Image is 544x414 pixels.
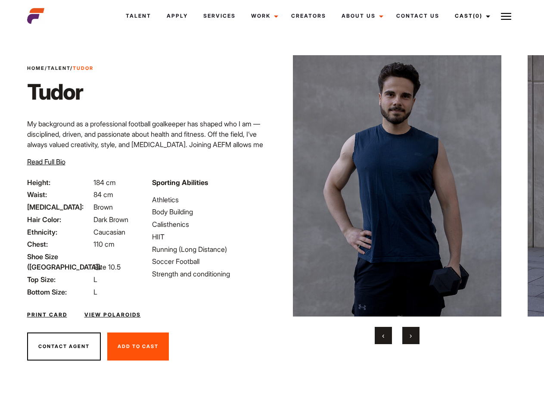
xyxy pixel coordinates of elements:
[389,4,447,28] a: Contact Us
[84,311,141,319] a: View Polaroids
[93,288,97,296] span: L
[27,65,45,71] a: Home
[93,203,113,211] span: Brown
[27,274,92,285] span: Top Size:
[93,228,125,236] span: Caucasian
[243,4,283,28] a: Work
[27,202,92,212] span: [MEDICAL_DATA]:
[152,207,267,217] li: Body Building
[27,79,93,105] h1: Tudor
[27,157,65,167] button: Read Full Bio
[152,232,267,242] li: HIIT
[152,178,208,187] strong: Sporting Abilities
[118,4,159,28] a: Talent
[27,7,44,25] img: cropped-aefm-brand-fav-22-square.png
[501,11,511,22] img: Burger icon
[73,65,93,71] strong: Tudor
[283,4,334,28] a: Creators
[27,251,92,272] span: Shoe Size ([GEOGRAPHIC_DATA]):
[473,13,482,19] span: (0)
[47,65,70,71] a: Talent
[27,227,92,237] span: Ethnicity:
[27,239,92,249] span: Chest:
[382,331,384,340] span: Previous
[107,332,169,361] button: Add To Cast
[27,157,65,166] span: Read Full Bio
[27,189,92,200] span: Waist:
[334,4,389,28] a: About Us
[27,311,67,319] a: Print Card
[152,194,267,205] li: Athletics
[27,214,92,225] span: Hair Color:
[196,4,243,28] a: Services
[118,343,159,349] span: Add To Cast
[27,332,101,361] button: Contact Agent
[93,190,113,199] span: 84 cm
[93,263,121,271] span: Size 10.5
[410,331,412,340] span: Next
[93,215,128,224] span: Dark Brown
[159,4,196,28] a: Apply
[27,287,92,297] span: Bottom Size:
[152,256,267,267] li: Soccer Football
[93,178,116,187] span: 184 cm
[27,65,93,72] span: / /
[93,275,97,284] span: L
[447,4,495,28] a: Cast(0)
[152,219,267,229] li: Calisthenics
[152,244,267,254] li: Running (Long Distance)
[152,269,267,279] li: Strength and conditioning
[27,177,92,188] span: Height:
[27,119,267,170] p: My background as a professional football goalkeeper has shaped who I am — disciplined, driven, an...
[93,240,115,248] span: 110 cm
